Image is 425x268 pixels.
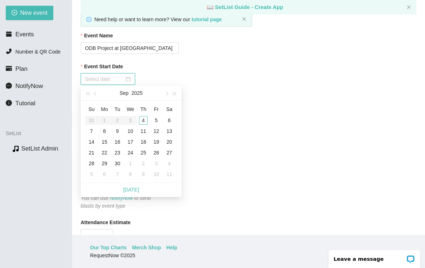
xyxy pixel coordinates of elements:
div: 18 [139,138,148,146]
td: 2025-10-01 [124,158,137,169]
td: 2025-10-07 [111,169,124,180]
td: 2025-09-15 [98,137,111,147]
span: calendar [6,31,12,37]
input: Janet's and Mark's Wedding [81,42,179,54]
td: 2025-10-11 [163,169,176,180]
td: 2025-10-06 [98,169,111,180]
div: 25 [139,148,148,157]
input: Select date [85,75,124,83]
button: plus-circleNew event [6,6,53,20]
a: SetList Admin [21,145,58,152]
button: Sep [120,86,129,100]
td: 2025-09-09 [111,126,124,137]
a: tutorial page [192,17,222,22]
div: 6 [100,170,109,179]
div: 30 [113,159,122,168]
div: 29 [100,159,109,168]
div: 7 [87,127,96,135]
div: 4 [165,159,174,168]
b: Event Start Date [84,63,123,70]
a: Our Top Charts [90,244,127,251]
div: 22 [100,148,109,157]
div: 10 [126,127,135,135]
td: 2025-09-22 [98,147,111,158]
div: RequestNow © 2025 [90,251,405,259]
span: phone [6,48,12,54]
div: 1 [126,159,135,168]
td: 2025-10-08 [124,169,137,180]
td: 2025-09-24 [124,147,137,158]
a: Help [166,244,177,251]
span: NotifyNow [15,83,43,89]
div: 15 [100,138,109,146]
iframe: LiveChat chat widget [324,245,425,268]
th: Mo [98,103,111,115]
td: 2025-09-11 [137,126,150,137]
div: 12 [152,127,161,135]
button: close [242,17,246,22]
span: info-circle [86,17,91,22]
td: 2025-09-06 [163,115,176,126]
b: Attendance Estimate [81,218,130,226]
td: 2025-09-08 [98,126,111,137]
div: 4 [139,116,148,125]
span: Number & QR Code [15,49,61,55]
div: 21 [87,148,96,157]
th: Sa [163,103,176,115]
a: Merch Shop [132,244,161,251]
span: close [242,17,246,21]
a: [DATE] [123,187,139,193]
div: 13 [165,127,174,135]
div: 26 [152,148,161,157]
span: laptop [207,4,214,10]
th: Th [137,103,150,115]
td: 2025-09-19 [150,137,163,147]
td: 2025-09-27 [163,147,176,158]
span: plus-circle [12,10,17,17]
td: 2025-09-20 [163,137,176,147]
th: Fr [150,103,163,115]
div: You can use to send blasts by event type [81,194,165,210]
div: 3 [152,159,161,168]
td: 2025-09-14 [85,137,98,147]
div: 17 [126,138,135,146]
a: NotifyNow [110,195,133,201]
div: 14 [87,138,96,146]
th: Tu [111,103,124,115]
button: close [407,5,411,10]
div: 7 [113,170,122,179]
span: New event [20,8,48,17]
th: We [124,103,137,115]
div: 19 [152,138,161,146]
span: message [6,83,12,89]
td: 2025-09-04 [137,115,150,126]
td: 2025-09-05 [150,115,163,126]
div: 28 [87,159,96,168]
td: 2025-09-21 [85,147,98,158]
div: 20 [165,138,174,146]
div: 8 [100,127,109,135]
div: 6 [165,116,174,125]
span: info-circle [6,100,12,106]
td: 2025-09-25 [137,147,150,158]
span: credit-card [6,65,12,71]
span: Need help or want to learn more? View our [94,17,222,22]
td: 2025-10-09 [137,169,150,180]
a: laptop SetList Guide - Create App [207,4,283,10]
td: 2025-09-16 [111,137,124,147]
div: 24 [126,148,135,157]
span: Plan [15,65,28,72]
span: Tutorial [15,100,35,107]
div: 2 [139,159,148,168]
td: 2025-09-13 [163,126,176,137]
div: 23 [113,148,122,157]
div: 16 [113,138,122,146]
td: 2025-10-10 [150,169,163,180]
b: Event Name [84,32,113,40]
td: 2025-10-03 [150,158,163,169]
div: 9 [113,127,122,135]
span: Events [15,31,34,38]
